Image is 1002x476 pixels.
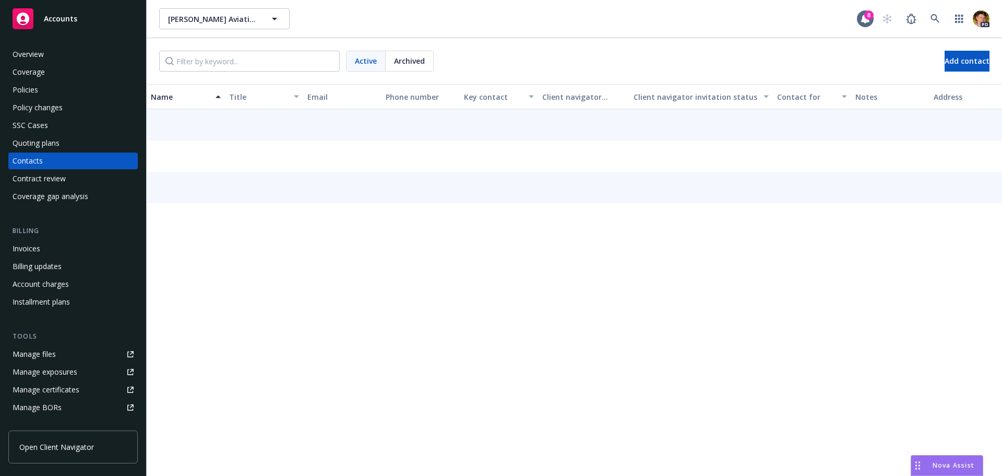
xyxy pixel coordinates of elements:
[851,84,929,109] button: Notes
[13,153,43,169] div: Contacts
[8,99,138,116] a: Policy changes
[973,10,989,27] img: photo
[8,258,138,275] a: Billing updates
[8,226,138,236] div: Billing
[8,417,138,434] a: Summary of insurance
[13,46,44,63] div: Overview
[8,188,138,205] a: Coverage gap analysis
[911,455,983,476] button: Nova Assist
[945,56,989,66] span: Add contact
[8,82,138,98] a: Policies
[8,240,138,257] a: Invoices
[8,346,138,363] a: Manage files
[464,91,522,102] div: Key contact
[8,331,138,342] div: Tools
[773,84,851,109] button: Contact for
[159,8,290,29] button: [PERSON_NAME] Aviation, Inc. dba [GEOGRAPHIC_DATA]; Loyds Aircraft Maintenance, Inc.
[13,170,66,187] div: Contract review
[8,170,138,187] a: Contract review
[13,364,77,380] div: Manage exposures
[159,51,340,72] input: Filter by keyword...
[13,64,45,80] div: Coverage
[19,442,94,452] span: Open Client Navigator
[8,276,138,293] a: Account charges
[381,84,460,109] button: Phone number
[925,8,946,29] a: Search
[945,51,989,72] button: Add contact
[13,399,62,416] div: Manage BORs
[147,84,225,109] button: Name
[394,55,425,66] span: Archived
[855,91,925,102] div: Notes
[13,381,79,398] div: Manage certificates
[629,84,773,109] button: Client navigator invitation status
[307,91,377,102] div: Email
[8,153,138,169] a: Contacts
[542,91,625,102] div: Client navigator role(s)
[877,8,898,29] a: Start snowing
[8,46,138,63] a: Overview
[8,294,138,310] a: Installment plans
[911,456,924,475] div: Drag to move
[13,240,40,257] div: Invoices
[13,117,48,134] div: SSC Cases
[8,64,138,80] a: Coverage
[303,84,381,109] button: Email
[225,84,303,109] button: Title
[168,14,258,25] span: [PERSON_NAME] Aviation, Inc. dba [GEOGRAPHIC_DATA]; Loyds Aircraft Maintenance, Inc.
[8,364,138,380] a: Manage exposures
[13,99,63,116] div: Policy changes
[13,294,70,310] div: Installment plans
[8,135,138,152] a: Quoting plans
[355,55,377,66] span: Active
[777,91,836,102] div: Contact for
[13,346,56,363] div: Manage files
[386,91,456,102] div: Phone number
[949,8,970,29] a: Switch app
[44,15,77,23] span: Accounts
[13,188,88,205] div: Coverage gap analysis
[8,399,138,416] a: Manage BORs
[151,91,209,102] div: Name
[13,258,62,275] div: Billing updates
[229,91,288,102] div: Title
[13,417,89,434] div: Summary of insurance
[8,117,138,134] a: SSC Cases
[933,461,974,470] span: Nova Assist
[460,84,538,109] button: Key contact
[8,4,138,33] a: Accounts
[13,82,38,98] div: Policies
[901,8,922,29] a: Report a Bug
[13,276,69,293] div: Account charges
[634,91,757,102] div: Client navigator invitation status
[8,381,138,398] a: Manage certificates
[13,135,59,152] div: Quoting plans
[864,10,874,20] div: 8
[538,84,629,109] button: Client navigator role(s)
